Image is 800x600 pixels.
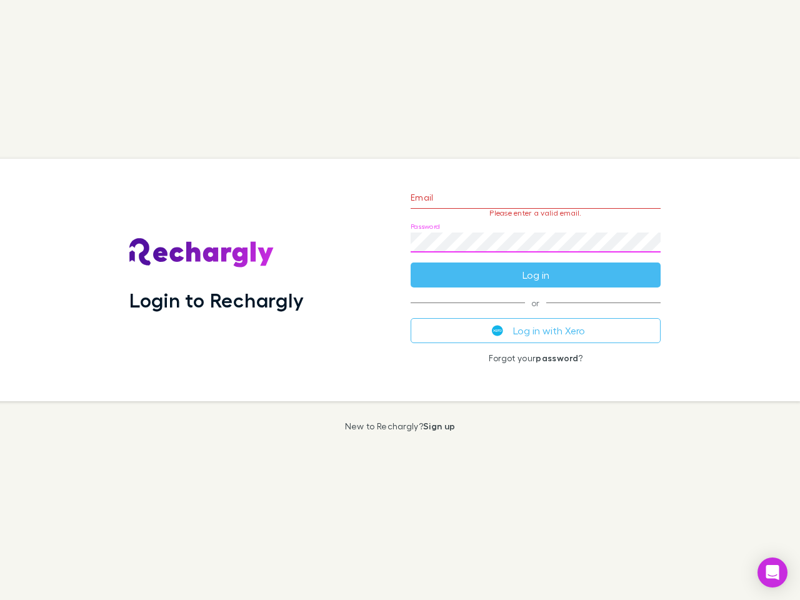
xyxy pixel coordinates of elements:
[411,302,661,303] span: or
[129,288,304,312] h1: Login to Rechargly
[757,557,787,587] div: Open Intercom Messenger
[411,353,661,363] p: Forgot your ?
[411,209,661,217] p: Please enter a valid email.
[345,421,456,431] p: New to Rechargly?
[492,325,503,336] img: Xero's logo
[129,238,274,268] img: Rechargly's Logo
[411,222,440,231] label: Password
[411,318,661,343] button: Log in with Xero
[536,352,578,363] a: password
[411,262,661,287] button: Log in
[423,421,455,431] a: Sign up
